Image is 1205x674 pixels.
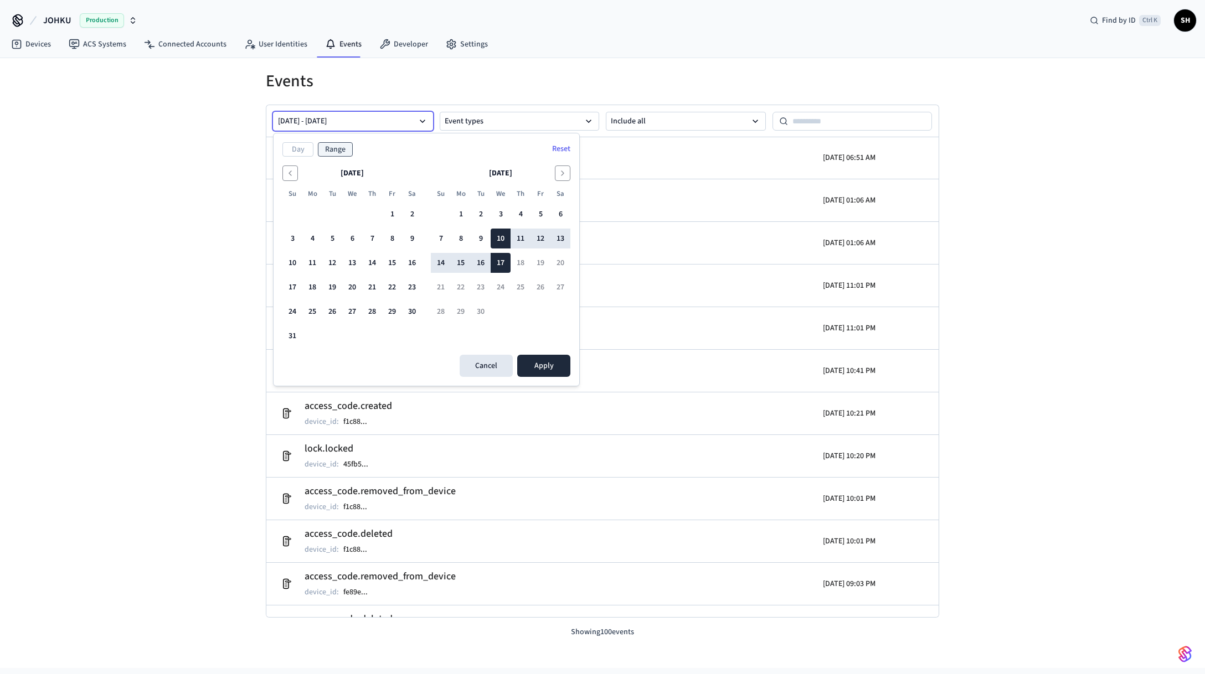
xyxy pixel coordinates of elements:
[431,229,451,248] button: Sunday, September 7th, 2025
[382,302,402,322] button: Friday, August 29th, 2025
[555,165,570,181] button: Go to the Next Month
[282,165,298,181] button: Go to the Previous Month
[451,277,471,297] button: Monday, September 22nd, 2025
[282,188,302,200] th: Sunday
[471,229,491,248] button: Tuesday, September 9th, 2025
[273,112,433,131] button: [DATE] - [DATE]
[322,253,342,273] button: Tuesday, August 12th, 2025
[1178,645,1192,663] img: SeamLogoGradient.69752ec5.svg
[382,204,402,224] button: Friday, August 1st, 2025
[305,398,392,414] h2: access_code.created
[431,188,570,322] table: September 2025
[282,188,422,346] table: August 2025
[402,253,422,273] button: Saturday, August 16th, 2025
[305,459,339,470] p: device_id :
[440,112,600,131] button: Event types
[342,188,362,200] th: Wednesday
[302,277,322,297] button: Monday, August 18th, 2025
[305,501,339,512] p: device_id :
[302,229,322,248] button: Monday, August 4th, 2025
[550,188,570,200] th: Saturday
[491,277,511,297] button: Wednesday, September 24th, 2025
[402,302,422,322] button: Saturday, August 30th, 2025
[491,229,511,248] button: Wednesday, September 10th, 2025, selected
[282,253,302,273] button: Sunday, August 10th, 2025
[491,253,511,273] button: Today, Wednesday, September 17th, 2025, selected
[823,578,876,589] p: [DATE] 09:03 PM
[362,302,382,322] button: Thursday, August 28th, 2025
[1081,11,1170,30] div: Find by IDCtrl K
[282,229,302,248] button: Sunday, August 3rd, 2025
[80,13,124,28] span: Production
[342,253,362,273] button: Wednesday, August 13th, 2025
[489,168,512,179] span: [DATE]
[322,302,342,322] button: Tuesday, August 26th, 2025
[511,253,531,273] button: Thursday, September 18th, 2025
[437,34,497,54] a: Settings
[606,112,766,131] button: Include all
[823,408,876,419] p: [DATE] 10:21 PM
[282,326,302,346] button: Sunday, August 31st, 2025
[305,416,339,427] p: device_id :
[305,544,339,555] p: device_id :
[550,277,570,297] button: Saturday, September 27th, 2025
[302,188,322,200] th: Monday
[382,188,402,200] th: Friday
[402,188,422,200] th: Saturday
[342,277,362,297] button: Wednesday, August 20th, 2025
[318,142,353,157] button: Range
[322,277,342,297] button: Tuesday, August 19th, 2025
[823,323,876,334] p: [DATE] 11:01 PM
[362,277,382,297] button: Thursday, August 21st, 2025
[305,441,379,457] h2: lock.locked
[402,204,422,224] button: Saturday, August 2nd, 2025
[431,277,451,297] button: Sunday, September 21st, 2025
[382,229,402,248] button: Friday, August 8th, 2025
[305,569,456,584] h2: access_code.removed_from_device
[511,277,531,297] button: Thursday, September 25th, 2025
[235,34,316,54] a: User Identities
[823,237,876,248] p: [DATE] 01:06 AM
[362,229,382,248] button: Thursday, August 7th, 2025
[511,204,531,224] button: Thursday, September 4th, 2025
[451,253,471,273] button: Monday, September 15th, 2025, selected
[341,585,379,599] button: fe89e...
[823,365,876,376] p: [DATE] 10:41 PM
[282,142,313,157] button: Day
[511,229,531,248] button: Thursday, September 11th, 2025, selected
[316,34,370,54] a: Events
[545,140,577,158] button: Reset
[531,277,550,297] button: Friday, September 26th, 2025
[305,587,339,598] p: device_id :
[511,188,531,200] th: Thursday
[322,188,342,200] th: Tuesday
[451,188,471,200] th: Monday
[491,204,511,224] button: Wednesday, September 3rd, 2025
[431,253,451,273] button: Sunday, September 14th, 2025, selected
[43,14,71,27] span: JOHKU
[823,280,876,291] p: [DATE] 11:01 PM
[550,204,570,224] button: Saturday, September 6th, 2025
[266,626,939,638] p: Showing 100 events
[302,253,322,273] button: Monday, August 11th, 2025
[282,302,302,322] button: Sunday, August 24th, 2025
[823,536,876,547] p: [DATE] 10:01 PM
[1174,9,1196,32] button: SH
[823,152,876,163] p: [DATE] 06:51 AM
[1139,15,1161,26] span: Ctrl K
[341,500,378,514] button: f1c88...
[431,188,451,200] th: Sunday
[341,168,364,179] span: [DATE]
[471,302,491,322] button: Tuesday, September 30th, 2025
[341,543,378,556] button: f1c88...
[322,229,342,248] button: Tuesday, August 5th, 2025
[471,253,491,273] button: Tuesday, September 16th, 2025, selected
[1102,15,1136,26] span: Find by ID
[471,277,491,297] button: Tuesday, September 23rd, 2025
[341,458,379,471] button: 45fb5...
[550,253,570,273] button: Saturday, September 20th, 2025
[531,204,550,224] button: Friday, September 5th, 2025
[823,493,876,504] p: [DATE] 10:01 PM
[531,188,550,200] th: Friday
[550,229,570,248] button: Saturday, September 13th, 2025, selected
